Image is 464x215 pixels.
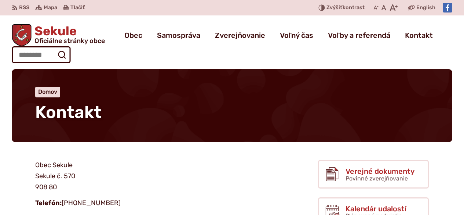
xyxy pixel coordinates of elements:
img: Prejsť na Facebook stránku [443,3,452,12]
span: Kalendár udalostí [346,205,406,213]
p: [PHONE_NUMBER] [35,198,296,209]
span: Oficiálne stránky obce [34,37,105,44]
a: Samospráva [157,25,200,46]
span: Sekule [32,25,105,44]
a: English [415,3,437,12]
a: Domov [38,88,57,95]
strong: Telefón: [35,199,62,207]
span: Tlačiť [70,5,85,11]
a: Voľby a referendá [328,25,390,46]
a: Logo Sekule, prejsť na domovskú stránku. [12,24,105,46]
a: Kontakt [405,25,433,46]
p: Obec Sekule Sekule č. 570 908 80 [35,160,296,193]
img: Prejsť na domovskú stránku [12,24,32,46]
span: RSS [19,3,29,12]
span: Verejné dokumenty [346,167,414,175]
span: Mapa [44,3,57,12]
span: Kontakt [35,102,102,122]
span: Zvýšiť [326,4,343,11]
span: English [416,3,435,12]
a: Verejné dokumenty Povinné zverejňovanie [318,160,429,189]
a: Zverejňovanie [215,25,265,46]
span: kontrast [326,5,365,11]
span: Povinné zverejňovanie [346,175,408,182]
a: Obec [124,25,142,46]
a: Voľný čas [280,25,313,46]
